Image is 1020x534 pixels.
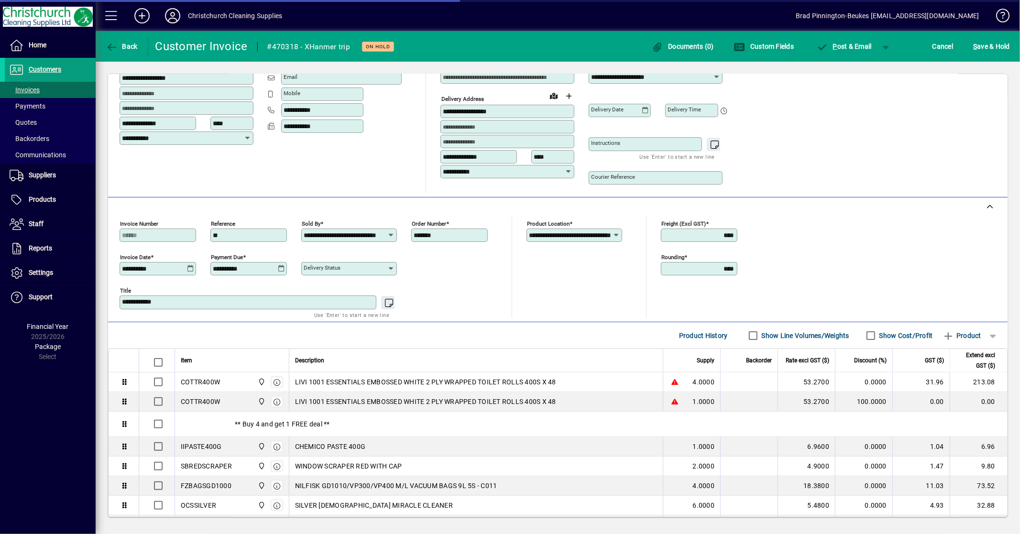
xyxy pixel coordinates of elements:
a: Products [5,188,96,212]
button: Documents (0) [649,38,716,55]
mat-label: Courier Reference [591,174,635,180]
mat-label: Delivery status [304,264,340,271]
span: 1.0000 [693,397,715,406]
mat-label: Mobile [284,90,300,97]
button: Back [103,38,140,55]
span: 1.0000 [693,442,715,451]
span: Product History [679,328,728,343]
span: Settings [29,269,53,276]
label: Show Line Volumes/Weights [760,331,849,340]
div: ** Buy 4 and get 1 FREE deal ** [175,412,1007,436]
div: Christchurch Cleaning Supplies [188,8,282,23]
label: Show Cost/Profit [877,331,933,340]
button: Custom Fields [732,38,797,55]
span: Financial Year [27,323,69,330]
button: Save & Hold [971,38,1012,55]
a: Knowledge Base [989,2,1008,33]
div: 5.4800 [784,501,829,510]
span: Custom Fields [734,43,794,50]
span: Rate excl GST ($) [786,355,829,366]
div: 4.9000 [784,461,829,471]
span: Extend excl GST ($) [956,350,995,371]
div: 53.2700 [784,377,829,387]
a: View on map [546,88,561,103]
button: Cancel [930,38,956,55]
span: Christchurch Cleaning Supplies Ltd [255,500,266,511]
td: 0.0000 [835,457,892,476]
mat-label: Sold by [302,220,320,227]
span: Christchurch Cleaning Supplies Ltd [255,396,266,407]
div: 18.3800 [784,481,829,490]
span: Discount (%) [854,355,887,366]
span: Christchurch Cleaning Supplies Ltd [255,441,266,452]
a: Home [5,33,96,57]
mat-hint: Use 'Enter' to start a new line [314,309,389,320]
span: Item [181,355,192,366]
td: 0.0000 [835,496,892,515]
span: 2.0000 [693,461,715,471]
td: 32.88 [950,496,1007,515]
span: 4.0000 [693,481,715,490]
mat-label: Delivery date [591,106,624,113]
div: IIPASTE400G [181,442,222,451]
div: OCSSILVER [181,501,216,510]
span: Invoices [10,86,40,94]
span: NILFISK GD1010/VP300/VP400 M/L VACUUM BAGS 9L 5S - C011 [295,481,497,490]
span: S [973,43,977,50]
button: Add [127,7,157,24]
span: Product [943,328,981,343]
div: COTTR400W [181,397,220,406]
span: 4.0000 [693,377,715,387]
span: Quotes [10,119,37,126]
a: Suppliers [5,163,96,187]
span: Christchurch Cleaning Supplies Ltd [255,377,266,387]
div: SBREDSCRAPER [181,461,232,471]
button: Product History [675,327,732,344]
span: LIVI 1001 ESSENTIALS EMBOSSED WHITE 2 PLY WRAPPED TOILET ROLLS 400S X 48 [295,377,556,387]
mat-label: Payment due [211,254,243,261]
span: Supply [697,355,714,366]
div: #470318 - XHanmer trip [267,39,351,54]
td: 0.00 [950,392,1007,412]
mat-label: Order number [412,220,446,227]
span: Backorders [10,135,49,142]
td: 31.96 [892,372,950,392]
span: Customers [29,65,61,73]
a: Payments [5,98,96,114]
a: Reports [5,237,96,261]
td: 11.03 [892,476,950,496]
span: Home [29,41,46,49]
td: 0.00 [892,392,950,412]
span: Christchurch Cleaning Supplies Ltd [255,461,266,471]
mat-label: Instructions [591,140,620,146]
span: ost & Email [816,43,872,50]
span: Support [29,293,53,301]
td: 0.0000 [835,372,892,392]
mat-label: Invoice number [120,220,158,227]
span: CHEMICO PASTE 400G [295,442,366,451]
span: Communications [10,151,66,159]
span: Package [35,343,61,350]
span: Backorder [746,355,772,366]
a: Support [5,285,96,309]
span: Reports [29,244,52,252]
span: Description [295,355,324,366]
span: LIVI 1001 ESSENTIALS EMBOSSED WHITE 2 PLY WRAPPED TOILET ROLLS 400S X 48 [295,397,556,406]
a: Staff [5,212,96,236]
mat-label: Delivery time [668,106,701,113]
span: On hold [366,44,390,50]
td: 9.80 [950,457,1007,476]
button: Choose address [561,88,577,104]
td: 0.0000 [835,437,892,457]
div: COTTR400W [181,377,220,387]
td: 6.96 [950,437,1007,457]
a: Backorders [5,131,96,147]
mat-label: Invoice date [120,254,151,261]
span: Staff [29,220,44,228]
span: Christchurch Cleaning Supplies Ltd [255,480,266,491]
mat-label: Title [120,287,131,294]
mat-label: Reference [211,220,235,227]
td: 213.08 [950,372,1007,392]
span: SILVER [DEMOGRAPHIC_DATA] MIRACLE CLEANER [295,501,453,510]
span: 6.0000 [693,501,715,510]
